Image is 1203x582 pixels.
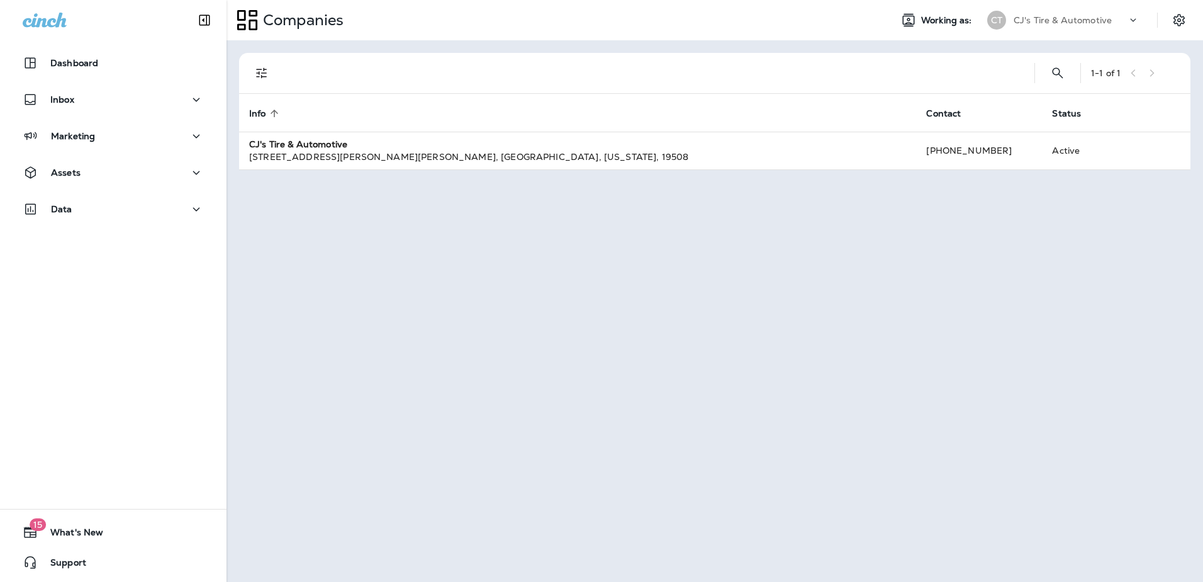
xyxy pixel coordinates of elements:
[1045,60,1070,86] button: Search Companies
[13,520,214,545] button: 15What's New
[249,108,266,119] span: Info
[249,60,274,86] button: Filters
[50,94,74,105] p: Inbox
[1014,15,1112,25] p: CJ's Tire & Automotive
[13,123,214,149] button: Marketing
[249,151,906,163] div: [STREET_ADDRESS][PERSON_NAME][PERSON_NAME] , [GEOGRAPHIC_DATA] , [US_STATE] , 19508
[1091,68,1121,78] div: 1 - 1 of 1
[926,108,977,119] span: Contact
[13,50,214,76] button: Dashboard
[1168,9,1190,31] button: Settings
[13,87,214,112] button: Inbox
[1042,132,1122,169] td: Active
[38,557,86,573] span: Support
[51,204,72,214] p: Data
[13,550,214,575] button: Support
[926,108,961,119] span: Contact
[1052,108,1081,119] span: Status
[258,11,344,30] p: Companies
[30,518,46,531] span: 15
[1052,108,1097,119] span: Status
[13,160,214,185] button: Assets
[249,108,283,119] span: Info
[187,8,222,33] button: Collapse Sidebar
[50,58,98,68] p: Dashboard
[987,11,1006,30] div: CT
[38,527,103,542] span: What's New
[916,132,1042,169] td: [PHONE_NUMBER]
[51,131,95,141] p: Marketing
[921,15,975,26] span: Working as:
[13,197,214,222] button: Data
[51,168,81,178] p: Assets
[249,139,347,150] strong: CJ's Tire & Automotive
